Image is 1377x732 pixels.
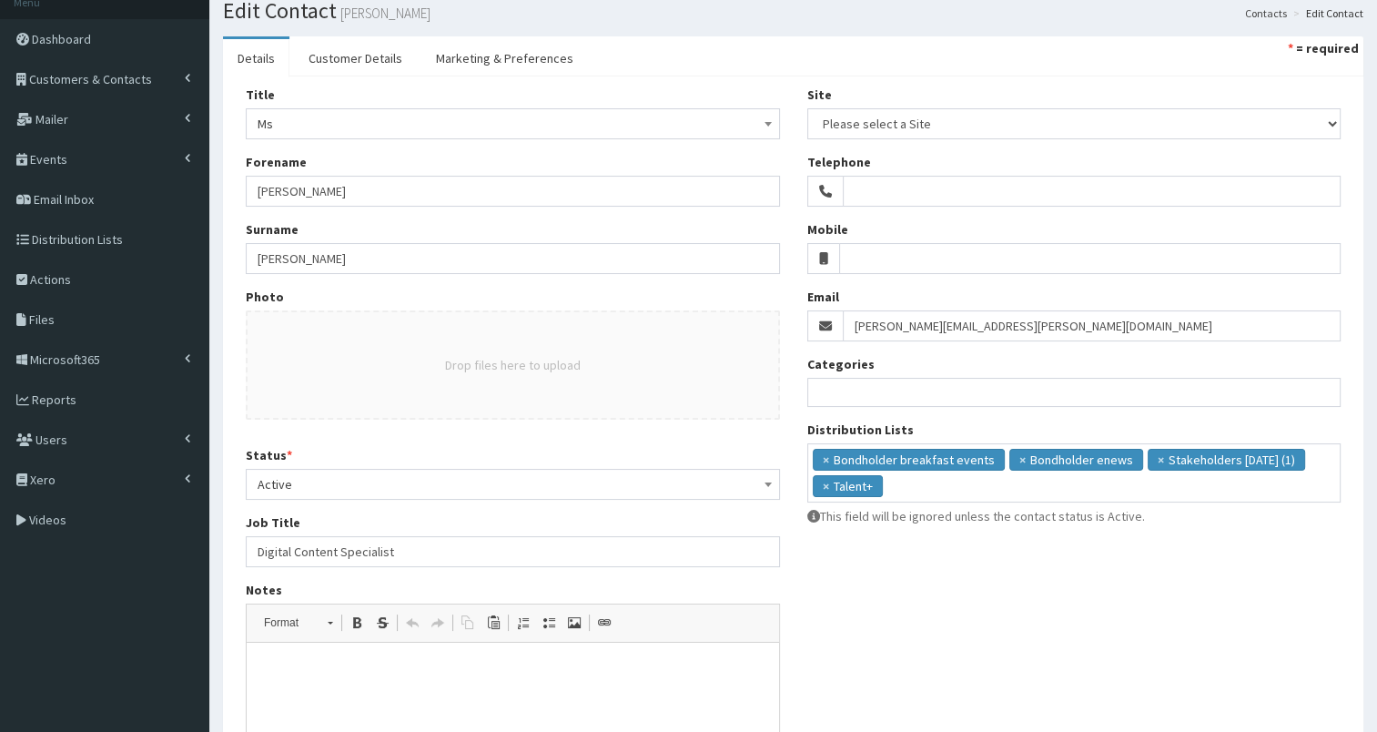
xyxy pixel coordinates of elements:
[246,581,282,599] label: Notes
[29,71,152,87] span: Customers & Contacts
[425,611,451,635] a: Redo (Ctrl+Y)
[592,611,617,635] a: Link (Ctrl+L)
[258,111,768,137] span: Ms
[30,351,100,368] span: Microsoft365
[1245,5,1287,21] a: Contacts
[258,472,768,497] span: Active
[823,477,829,495] span: ×
[807,288,839,306] label: Email
[370,611,395,635] a: Strike Through
[445,356,581,374] button: Drop files here to upload
[807,421,914,439] label: Distribution Lists
[30,151,67,168] span: Events
[481,611,506,635] a: Paste (Ctrl+V)
[511,611,536,635] a: Insert/Remove Numbered List
[807,507,1342,525] p: This field will be ignored unless the contact status is Active.
[32,231,123,248] span: Distribution Lists
[29,311,55,328] span: Files
[35,432,67,448] span: Users
[807,153,871,171] label: Telephone
[1009,449,1143,471] li: Bondholder enews
[246,153,307,171] label: Forename
[562,611,587,635] a: Image
[337,6,430,20] small: [PERSON_NAME]
[421,39,588,77] a: Marketing & Preferences
[35,111,68,127] span: Mailer
[29,512,66,528] span: Videos
[223,39,289,77] a: Details
[30,271,71,288] span: Actions
[32,31,91,47] span: Dashboard
[807,220,848,239] label: Mobile
[246,86,275,104] label: Title
[1289,5,1363,21] li: Edit Contact
[807,355,875,373] label: Categories
[455,611,481,635] a: Copy (Ctrl+C)
[1158,451,1164,469] span: ×
[246,446,292,464] label: Status
[32,391,76,408] span: Reports
[807,86,832,104] label: Site
[255,611,319,635] span: Format
[246,513,300,532] label: Job Title
[34,191,94,208] span: Email Inbox
[400,611,425,635] a: Undo (Ctrl+Z)
[1019,451,1026,469] span: ×
[246,108,780,139] span: Ms
[254,610,342,635] a: Format
[813,449,1005,471] li: Bondholder breakfast events
[30,472,56,488] span: Xero
[344,611,370,635] a: Bold (Ctrl+B)
[246,220,299,239] label: Surname
[1296,40,1359,56] strong: = required
[1148,449,1305,471] li: Stakeholders May 2023 (1)
[813,475,883,497] li: Talent+
[823,451,829,469] span: ×
[536,611,562,635] a: Insert/Remove Bulleted List
[294,39,417,77] a: Customer Details
[246,469,780,500] span: Active
[246,288,284,306] label: Photo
